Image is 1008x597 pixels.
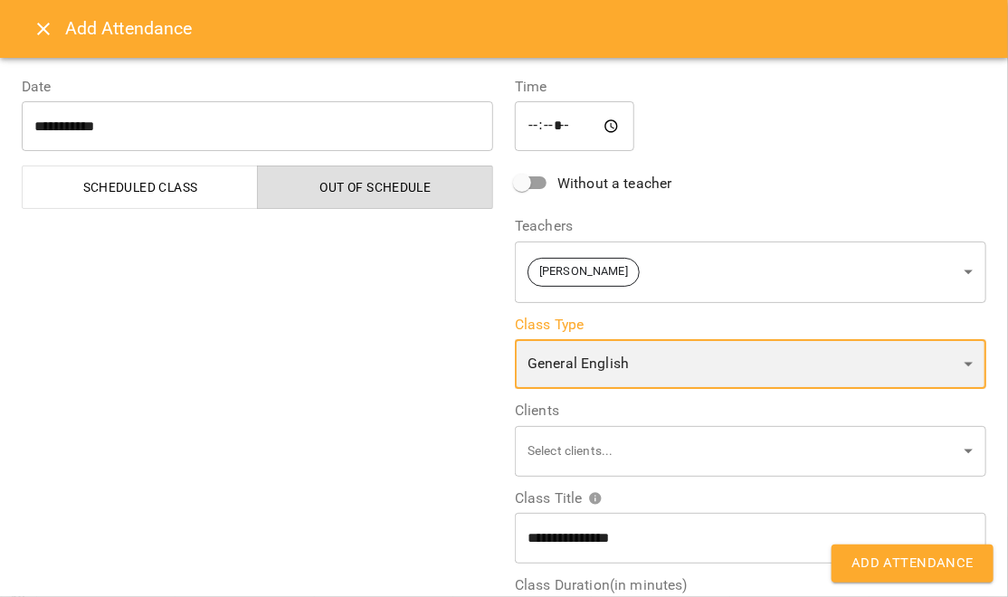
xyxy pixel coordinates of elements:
svg: Please specify class title or select clients [588,491,603,506]
span: Class Title [515,491,603,506]
label: Date [22,80,493,94]
label: Class Duration(in minutes) [515,578,986,592]
span: Add Attendance [851,552,974,575]
label: Time [515,80,986,94]
div: [PERSON_NAME] [515,241,986,303]
div: Select clients... [515,425,986,477]
label: Clients [515,403,986,418]
span: Out of Schedule [269,176,482,198]
label: Teachers [515,219,986,233]
p: Select clients... [528,442,957,460]
span: [PERSON_NAME] [528,263,639,280]
span: Scheduled class [33,176,247,198]
div: General English [515,339,986,390]
button: Close [22,7,65,51]
label: Class Type [515,317,986,332]
button: Out of Schedule [257,166,493,209]
h6: Add Attendance [65,14,986,43]
span: Without a teacher [557,173,672,194]
button: Add Attendance [832,545,994,583]
button: Scheduled class [22,166,258,209]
